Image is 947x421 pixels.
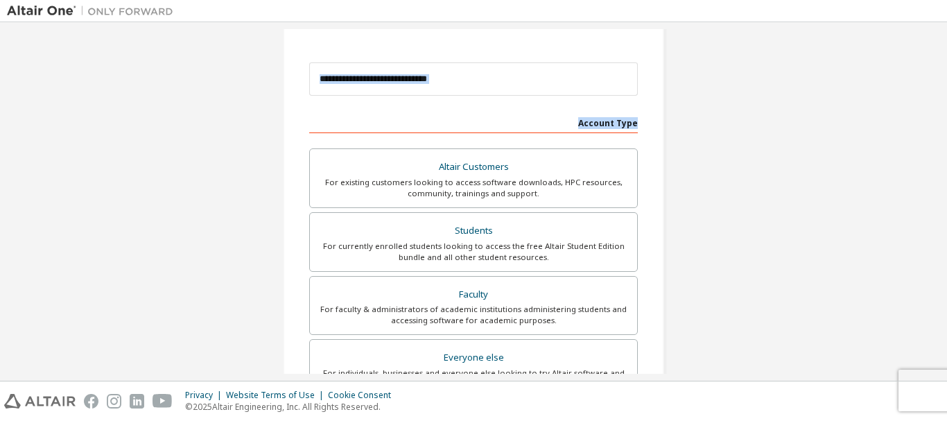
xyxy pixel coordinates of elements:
[318,157,629,177] div: Altair Customers
[130,394,144,409] img: linkedin.svg
[318,304,629,326] div: For faculty & administrators of academic institutions administering students and accessing softwa...
[309,111,638,133] div: Account Type
[185,401,399,413] p: © 2025 Altair Engineering, Inc. All Rights Reserved.
[318,241,629,263] div: For currently enrolled students looking to access the free Altair Student Edition bundle and all ...
[318,368,629,390] div: For individuals, businesses and everyone else looking to try Altair software and explore our prod...
[7,4,180,18] img: Altair One
[318,221,629,241] div: Students
[185,390,226,401] div: Privacy
[107,394,121,409] img: instagram.svg
[4,394,76,409] img: altair_logo.svg
[226,390,328,401] div: Website Terms of Use
[153,394,173,409] img: youtube.svg
[328,390,399,401] div: Cookie Consent
[318,348,629,368] div: Everyone else
[318,285,629,304] div: Faculty
[318,177,629,199] div: For existing customers looking to access software downloads, HPC resources, community, trainings ...
[84,394,98,409] img: facebook.svg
